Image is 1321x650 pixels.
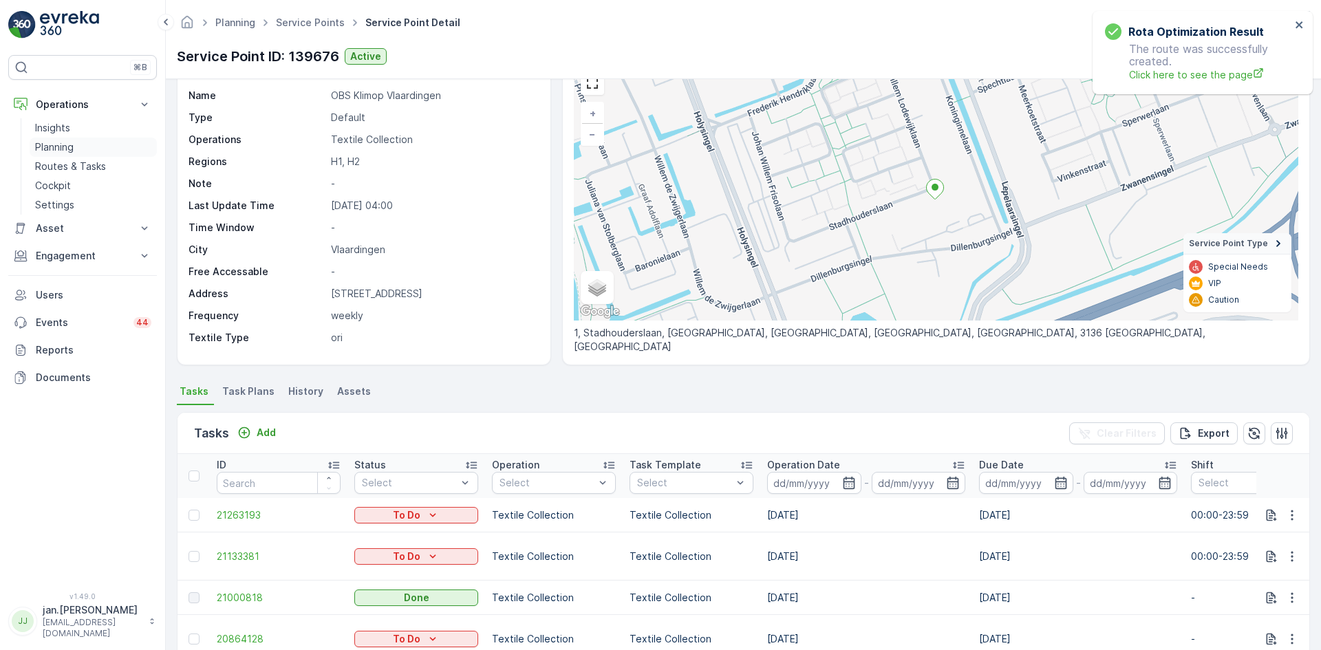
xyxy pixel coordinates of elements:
[189,177,325,191] p: Note
[189,133,325,147] p: Operations
[133,62,147,73] p: ⌘B
[12,610,34,632] div: JJ
[43,617,142,639] p: [EMAIL_ADDRESS][DOMAIN_NAME]
[350,50,381,63] p: Active
[1170,422,1238,444] button: Export
[8,309,157,336] a: Events44
[217,550,341,563] a: 21133381
[760,498,972,532] td: [DATE]
[872,472,966,494] input: dd/mm/yyyy
[36,98,129,111] p: Operations
[1191,458,1214,472] p: Shift
[972,581,1184,615] td: [DATE]
[590,107,596,119] span: +
[30,157,157,176] a: Routes & Tasks
[354,548,478,565] button: To Do
[577,303,623,321] a: Open this area in Google Maps (opens a new window)
[1076,475,1081,491] p: -
[577,303,623,321] img: Google
[189,221,325,235] p: Time Window
[189,551,200,562] div: Toggle Row Selected
[36,371,151,384] p: Documents
[1069,422,1165,444] button: Clear Filters
[485,581,623,615] td: Textile Collection
[215,17,255,28] a: Planning
[331,155,536,169] p: H1, H2
[331,133,536,147] p: Textile Collection
[189,111,325,124] p: Type
[393,550,420,563] p: To Do
[35,140,74,154] p: Planning
[136,317,149,328] p: 44
[288,384,323,398] span: History
[582,272,612,303] a: Layers
[979,458,1024,472] p: Due Date
[485,498,623,532] td: Textile Collection
[623,532,760,581] td: Textile Collection
[36,316,125,329] p: Events
[36,221,129,235] p: Asset
[8,281,157,309] a: Users
[189,243,325,257] p: City
[1128,23,1264,40] h3: Rota optimization result
[189,592,200,603] div: Toggle Row Selected
[189,309,325,323] p: Frequency
[189,510,200,521] div: Toggle Row Selected
[30,138,157,157] a: Planning
[8,364,157,391] a: Documents
[8,11,36,39] img: logo
[331,331,536,345] p: ori
[180,384,208,398] span: Tasks
[43,603,142,617] p: jan.[PERSON_NAME]
[217,508,341,522] a: 21263193
[1198,426,1229,440] p: Export
[276,17,345,28] a: Service Points
[623,581,760,615] td: Textile Collection
[222,384,275,398] span: Task Plans
[30,176,157,195] a: Cockpit
[331,309,536,323] p: weekly
[337,384,371,398] span: Assets
[217,472,341,494] input: Search
[331,243,536,257] p: Vlaardingen
[760,532,972,581] td: [DATE]
[8,603,157,639] button: JJjan.[PERSON_NAME][EMAIL_ADDRESS][DOMAIN_NAME]
[30,118,157,138] a: Insights
[393,508,420,522] p: To Do
[1097,426,1157,440] p: Clear Filters
[232,424,281,441] button: Add
[760,581,972,615] td: [DATE]
[194,424,229,443] p: Tasks
[354,631,478,647] button: To Do
[331,221,536,235] p: -
[331,111,536,124] p: Default
[354,507,478,523] button: To Do
[180,20,195,32] a: Homepage
[40,11,99,39] img: logo_light-DOdMpM7g.png
[177,46,339,67] p: Service Point ID: 139676
[500,476,594,490] p: Select
[1199,476,1293,490] p: Select
[35,179,71,193] p: Cockpit
[363,16,463,30] span: Service Point Detail
[972,498,1184,532] td: [DATE]
[972,532,1184,581] td: [DATE]
[331,199,536,213] p: [DATE] 04:00
[630,458,701,472] p: Task Template
[1208,294,1239,305] p: Caution
[1189,238,1268,249] span: Service Point Type
[217,458,226,472] p: ID
[257,426,276,440] p: Add
[331,177,536,191] p: -
[404,591,429,605] p: Done
[189,265,325,279] p: Free Accessable
[637,476,732,490] p: Select
[331,89,536,102] p: OBS Klimop Vlaardingen
[189,633,200,644] div: Toggle Row Selected
[30,195,157,215] a: Settings
[582,103,603,124] a: Zoom In
[767,472,861,494] input: dd/mm/yyyy
[8,91,157,118] button: Operations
